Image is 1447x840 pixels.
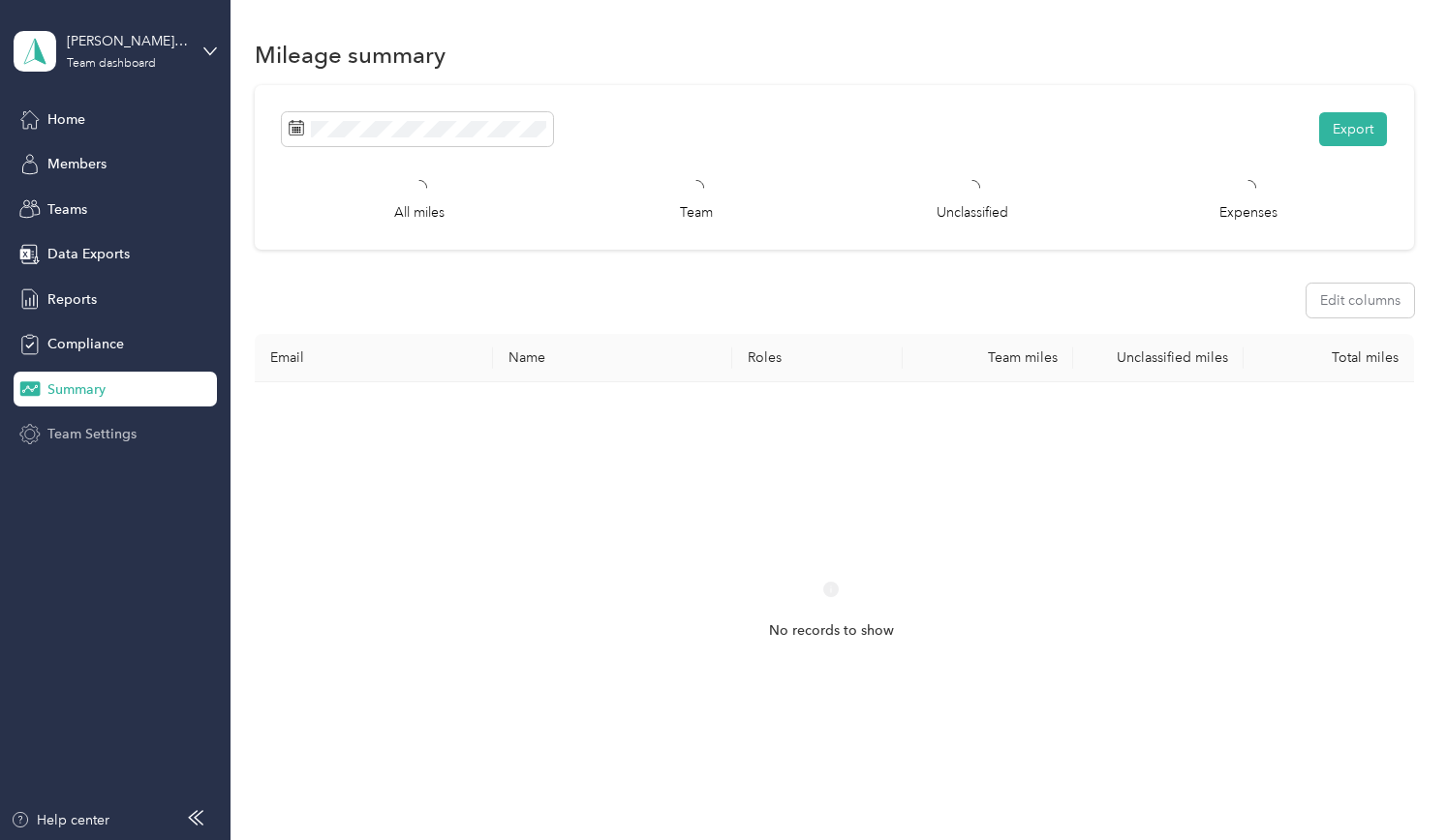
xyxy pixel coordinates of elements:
div: [PERSON_NAME][EMAIL_ADDRESS][PERSON_NAME][DOMAIN_NAME] [67,31,188,51]
span: Summary [47,379,106,400]
h1: Mileage summary [255,45,446,65]
th: Total miles [1244,334,1414,382]
p: Unclassified [937,202,1008,223]
div: Team dashboard [67,58,156,70]
iframe: Everlance-gr Chat Button Frame [1339,732,1447,840]
span: Data Exports [47,244,130,264]
button: Export [1319,112,1387,146]
th: Team miles [903,334,1073,382]
p: All miles [394,202,445,223]
th: Unclassified miles [1073,334,1244,382]
button: Help center [11,810,109,830]
th: Name [493,334,731,382]
span: Team Settings [47,424,137,444]
th: Email [255,334,493,382]
span: Reports [47,289,97,310]
span: Compliance [47,334,124,354]
span: Home [47,109,85,130]
th: Roles [732,334,903,382]
button: Edit columns [1307,284,1414,317]
p: Team [680,202,713,223]
span: Members [47,154,107,174]
p: Expenses [1219,202,1278,223]
span: Teams [47,199,87,220]
span: No records to show [769,620,894,642]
